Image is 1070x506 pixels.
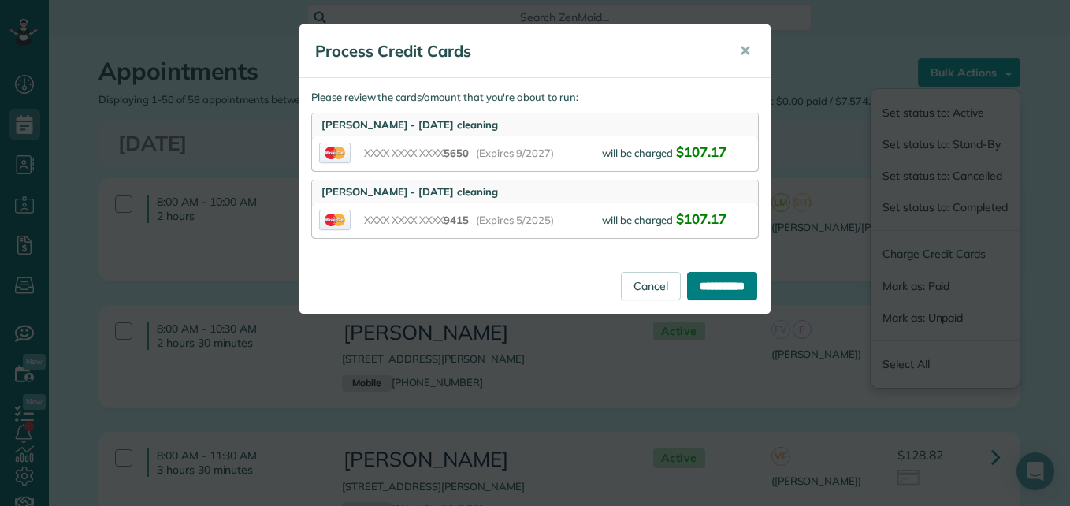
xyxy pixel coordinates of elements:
span: $107.17 [676,143,726,160]
span: XXXX XXXX XXXX - (Expires 9/2027) [364,146,602,161]
span: $107.17 [676,210,726,227]
div: will be charged [602,210,752,232]
span: ✕ [739,42,751,60]
span: 9415 [444,214,469,226]
div: [PERSON_NAME] - [DATE] cleaning [312,113,758,136]
span: XXXX XXXX XXXX - (Expires 5/2025) [364,213,602,228]
div: will be charged [602,143,752,165]
a: Cancel [621,272,681,300]
div: [PERSON_NAME] - [DATE] cleaning [312,180,758,203]
h5: Process Credit Cards [315,40,717,62]
span: 5650 [444,147,469,159]
div: Please review the cards/amount that you're about to run: [299,78,771,259]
